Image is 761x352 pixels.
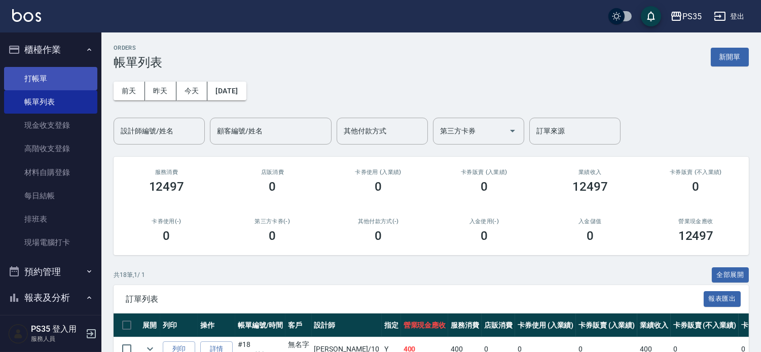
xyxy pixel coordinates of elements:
h3: 0 [163,229,170,243]
h3: 12497 [678,229,714,243]
img: Person [8,324,28,344]
h2: 營業現金應收 [655,218,737,225]
h2: 店販消費 [232,169,313,175]
th: 客戶 [285,313,312,337]
button: [DATE] [207,82,246,100]
h2: 卡券使用 (入業績) [338,169,419,175]
h3: 0 [269,229,276,243]
button: 前天 [114,82,145,100]
button: 今天 [176,82,208,100]
button: 櫃檯作業 [4,37,97,63]
span: 訂單列表 [126,294,704,304]
h5: PS35 登入用 [31,324,83,334]
h3: 12497 [572,180,608,194]
h3: 12497 [149,180,185,194]
a: 現金收支登錄 [4,114,97,137]
button: save [641,6,661,26]
th: 服務消費 [448,313,482,337]
th: 設計師 [312,313,382,337]
a: 新開單 [711,52,749,61]
button: 全部展開 [712,267,749,283]
h3: 帳單列表 [114,55,162,69]
a: 報表目錄 [4,315,97,338]
h3: 服務消費 [126,169,207,175]
a: 排班表 [4,207,97,231]
button: 昨天 [145,82,176,100]
button: Open [504,123,521,139]
button: 新開單 [711,48,749,66]
h3: 0 [269,180,276,194]
a: 現場電腦打卡 [4,231,97,254]
button: 報表匯出 [704,291,741,307]
th: 展開 [140,313,160,337]
a: 打帳單 [4,67,97,90]
h3: 0 [693,180,700,194]
th: 卡券販賣 (入業績) [576,313,637,337]
h3: 0 [587,229,594,243]
div: PS35 [682,10,702,23]
h2: 卡券販賣 (入業績) [443,169,525,175]
img: Logo [12,9,41,22]
h2: 其他付款方式(-) [338,218,419,225]
p: 共 18 筆, 1 / 1 [114,270,145,279]
button: 登出 [710,7,749,26]
h2: 第三方卡券(-) [232,218,313,225]
h3: 0 [481,229,488,243]
p: 服務人員 [31,334,83,343]
h2: ORDERS [114,45,162,51]
th: 指定 [382,313,401,337]
button: 報表及分析 [4,285,97,311]
h2: 業績收入 [549,169,631,175]
h3: 0 [375,229,382,243]
a: 每日結帳 [4,184,97,207]
div: 無名字 [288,339,309,350]
h2: 卡券販賣 (不入業績) [655,169,737,175]
a: 帳單列表 [4,90,97,114]
a: 高階收支登錄 [4,137,97,160]
h3: 0 [481,180,488,194]
th: 店販消費 [482,313,515,337]
h3: 0 [375,180,382,194]
h2: 卡券使用(-) [126,218,207,225]
a: 材料自購登錄 [4,161,97,184]
a: 報表匯出 [704,294,741,303]
th: 卡券使用 (入業績) [515,313,576,337]
th: 帳單編號/時間 [235,313,285,337]
th: 營業現金應收 [401,313,449,337]
h2: 入金使用(-) [443,218,525,225]
h2: 入金儲值 [549,218,631,225]
button: PS35 [666,6,706,27]
button: 預約管理 [4,259,97,285]
th: 操作 [198,313,235,337]
th: 列印 [160,313,198,337]
th: 業績收入 [637,313,671,337]
th: 卡券販賣 (不入業績) [671,313,739,337]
